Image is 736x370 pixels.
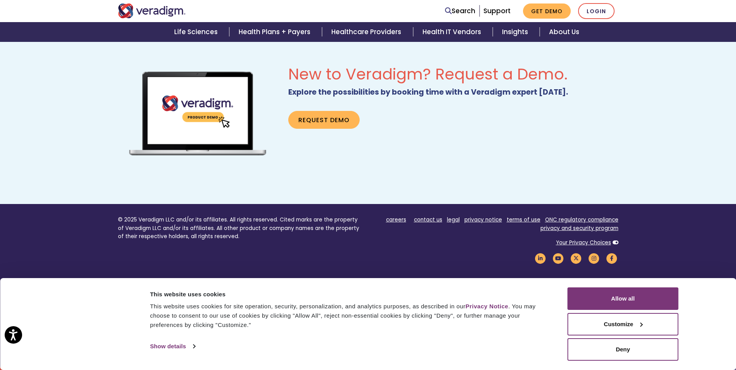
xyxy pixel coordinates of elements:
[570,254,583,262] a: Veradigm Twitter Link
[552,254,565,262] a: Veradigm YouTube Link
[568,287,679,310] button: Allow all
[540,22,589,42] a: About Us
[288,65,618,83] h2: New to Veradigm? Request a Demo.
[386,216,406,223] a: careers
[445,6,475,16] a: Search
[165,22,229,42] a: Life Sciences
[493,22,540,42] a: Insights
[545,216,618,223] a: ONC regulatory compliance
[150,302,550,330] div: This website uses cookies for site operation, security, personalization, and analytics purposes, ...
[322,22,413,42] a: Healthcare Providers
[556,239,611,246] a: Your Privacy Choices
[447,216,460,223] a: legal
[523,3,571,19] a: Get Demo
[483,6,511,16] a: Support
[288,111,360,129] a: Request Demo
[150,290,550,299] div: This website uses cookies
[507,216,540,223] a: terms of use
[587,254,601,262] a: Veradigm Instagram Link
[150,341,195,352] a: Show details
[466,303,508,309] a: Privacy Notice
[414,216,442,223] a: contact us
[464,216,502,223] a: privacy notice
[587,314,727,361] iframe: Drift Chat Widget
[288,86,618,99] p: Explore the possibilities by booking time with a Veradigm expert [DATE].
[578,3,615,19] a: Login
[534,254,547,262] a: Veradigm LinkedIn Link
[605,254,618,262] a: Veradigm Facebook Link
[568,313,679,335] button: Customize
[413,22,493,42] a: Health IT Vendors
[118,3,186,18] img: Veradigm logo
[540,225,618,232] a: privacy and security program
[118,216,362,241] p: © 2025 Veradigm LLC and/or its affiliates. All rights reserved. Cited marks are the property of V...
[568,338,679,361] button: Deny
[229,22,322,42] a: Health Plans + Payers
